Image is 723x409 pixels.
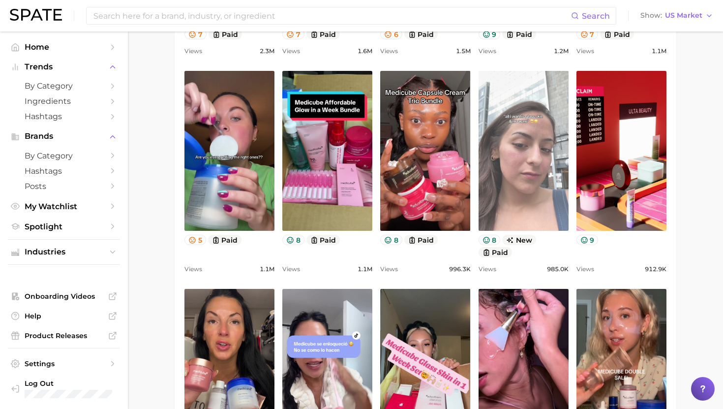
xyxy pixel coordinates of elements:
span: Views [184,45,202,57]
button: 8 [282,235,304,245]
span: Views [479,263,496,275]
a: Help [8,309,120,323]
span: Hashtags [25,112,103,121]
span: Help [25,312,103,320]
span: 2.3m [260,45,274,57]
button: paid [404,29,438,39]
button: ShowUS Market [638,9,716,22]
span: new [502,235,536,245]
span: 1.6m [358,45,372,57]
a: My Watchlist [8,199,120,214]
span: 1.1m [358,263,372,275]
span: Trends [25,63,103,71]
a: Settings [8,356,120,371]
button: 6 [380,29,402,39]
span: 985.0k [547,263,569,275]
button: 9 [576,235,599,245]
span: Search [582,11,610,21]
a: by Category [8,78,120,94]
span: Product Releases [25,331,103,340]
button: 7 [184,29,207,39]
span: Views [380,263,398,275]
a: Hashtags [8,109,120,124]
button: 7 [282,29,304,39]
button: paid [306,235,340,245]
button: 8 [479,235,501,245]
span: Ingredients [25,96,103,106]
button: Industries [8,245,120,259]
a: by Category [8,148,120,163]
button: 5 [184,235,206,245]
span: Posts [25,182,103,191]
button: paid [600,29,634,39]
img: SPATE [10,9,62,21]
span: Onboarding Videos [25,292,103,301]
span: Views [380,45,398,57]
span: US Market [665,13,702,18]
span: Brands [25,132,103,141]
span: Settings [25,359,103,368]
a: Ingredients [8,94,120,109]
span: 996.3k [449,263,471,275]
span: Spotlight [25,222,103,231]
span: 1.1m [260,263,274,275]
a: Hashtags [8,163,120,179]
span: Views [479,45,496,57]
span: 912.9k [645,263,666,275]
span: Hashtags [25,166,103,176]
a: Onboarding Videos [8,289,120,304]
button: paid [479,247,512,257]
button: paid [209,29,242,39]
a: Log out. Currently logged in with e-mail mathilde@spate.nyc. [8,376,120,401]
button: paid [502,29,536,39]
input: Search here for a brand, industry, or ingredient [92,7,571,24]
span: Views [282,45,300,57]
a: Posts [8,179,120,194]
button: paid [306,29,340,39]
button: 7 [576,29,599,39]
a: Spotlight [8,219,120,234]
a: Home [8,39,120,55]
button: Brands [8,129,120,144]
span: Industries [25,248,103,256]
a: Product Releases [8,328,120,343]
span: Views [576,45,594,57]
span: Log Out [25,379,112,388]
button: paid [208,235,242,245]
span: by Category [25,81,103,91]
span: Show [640,13,662,18]
span: Views [184,263,202,275]
button: 9 [479,29,501,39]
span: Views [576,263,594,275]
span: My Watchlist [25,202,103,211]
button: 8 [380,235,402,245]
span: 1.1m [652,45,666,57]
span: 1.5m [456,45,471,57]
button: Trends [8,60,120,74]
button: paid [404,235,438,245]
span: 1.2m [554,45,569,57]
span: by Category [25,151,103,160]
span: Home [25,42,103,52]
span: Views [282,263,300,275]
